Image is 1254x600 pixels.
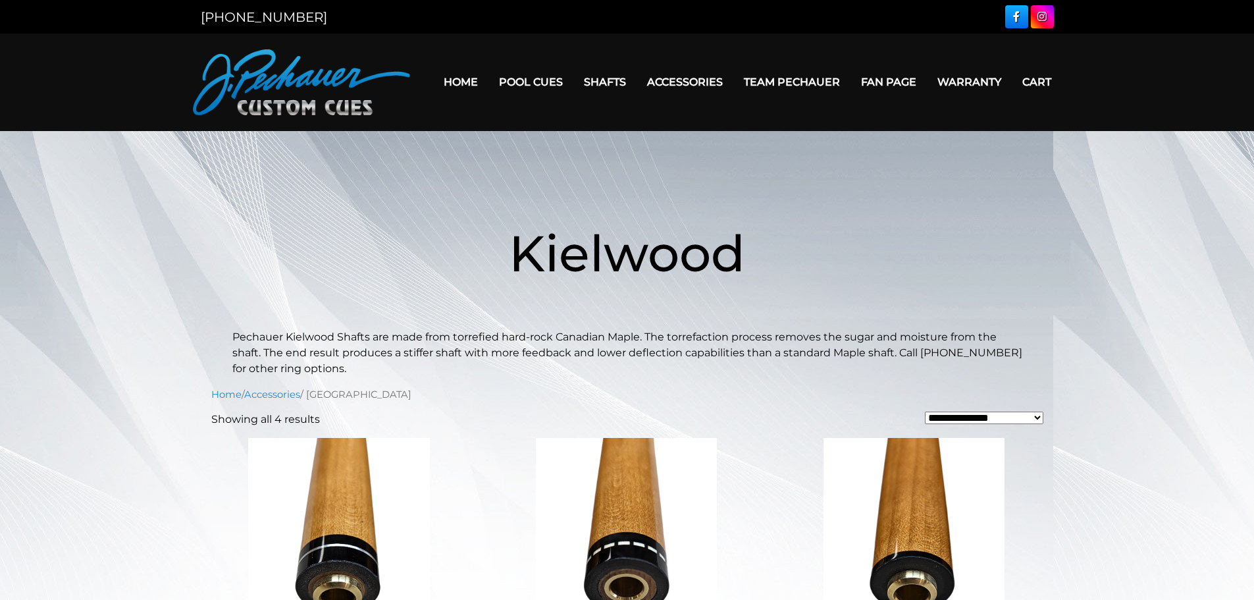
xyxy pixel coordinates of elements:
a: Pool Cues [488,65,573,99]
a: Team Pechauer [733,65,850,99]
a: Cart [1012,65,1062,99]
select: Shop order [925,412,1043,424]
a: Warranty [927,65,1012,99]
a: Accessories [244,389,300,400]
a: [PHONE_NUMBER] [201,9,327,25]
a: Home [211,389,242,400]
a: Accessories [637,65,733,99]
span: Kielwood [509,223,745,284]
a: Fan Page [850,65,927,99]
p: Showing all 4 results [211,412,320,427]
a: Home [433,65,488,99]
img: Pechauer Custom Cues [193,49,410,115]
p: Pechauer Kielwood Shafts are made from torrefied hard-rock Canadian Maple. The torrefaction proce... [232,329,1022,377]
a: Shafts [573,65,637,99]
nav: Breadcrumb [211,387,1043,402]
